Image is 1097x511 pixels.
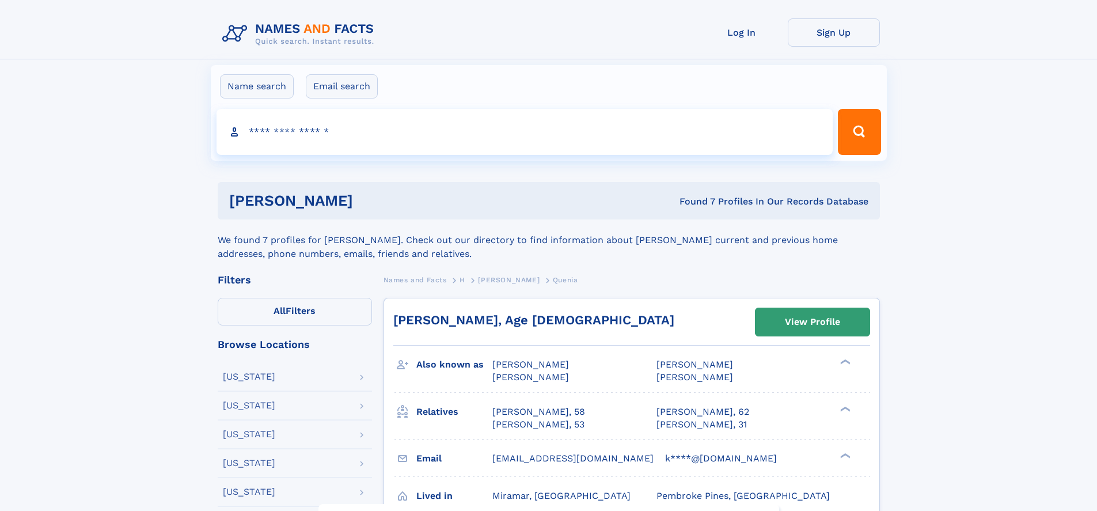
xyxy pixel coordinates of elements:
input: search input [217,109,833,155]
a: [PERSON_NAME], 31 [656,418,747,431]
div: We found 7 profiles for [PERSON_NAME]. Check out our directory to find information about [PERSON_... [218,219,880,261]
span: [EMAIL_ADDRESS][DOMAIN_NAME] [492,453,654,464]
a: Log In [696,18,788,47]
span: Pembroke Pines, [GEOGRAPHIC_DATA] [656,490,830,501]
span: Quenia [553,276,578,284]
div: [US_STATE] [223,372,275,381]
span: [PERSON_NAME] [656,359,733,370]
div: Browse Locations [218,339,372,350]
div: [US_STATE] [223,401,275,410]
label: Name search [220,74,294,99]
label: Filters [218,298,372,325]
a: [PERSON_NAME] [478,272,540,287]
h3: Relatives [416,402,492,422]
h3: Lived in [416,486,492,506]
a: H [460,272,465,287]
div: Filters [218,275,372,285]
span: [PERSON_NAME] [478,276,540,284]
span: H [460,276,465,284]
div: ❯ [837,452,851,459]
span: Miramar, [GEOGRAPHIC_DATA] [492,490,631,501]
a: [PERSON_NAME], 62 [656,406,749,418]
div: ❯ [837,358,851,366]
div: [US_STATE] [223,430,275,439]
a: [PERSON_NAME], 53 [492,418,584,431]
div: ❯ [837,405,851,412]
div: View Profile [785,309,840,335]
span: [PERSON_NAME] [492,359,569,370]
div: Found 7 Profiles In Our Records Database [516,195,868,208]
span: All [274,305,286,316]
a: View Profile [756,308,870,336]
h3: Also known as [416,355,492,374]
span: [PERSON_NAME] [656,372,733,383]
img: Logo Names and Facts [218,18,384,50]
label: Email search [306,74,378,99]
div: [US_STATE] [223,459,275,468]
h3: Email [416,449,492,468]
div: [US_STATE] [223,487,275,497]
a: Names and Facts [384,272,447,287]
a: [PERSON_NAME], 58 [492,406,585,418]
h1: [PERSON_NAME] [229,194,517,208]
button: Search Button [838,109,880,155]
a: [PERSON_NAME], Age [DEMOGRAPHIC_DATA] [393,313,674,327]
span: [PERSON_NAME] [492,372,569,383]
a: Sign Up [788,18,880,47]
